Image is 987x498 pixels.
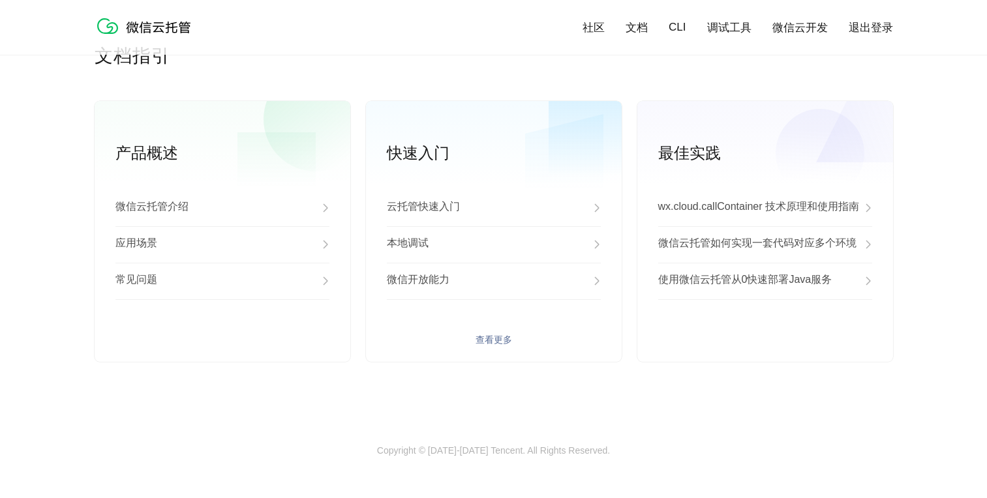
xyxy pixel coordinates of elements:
p: 产品概述 [115,143,350,164]
a: wx.cloud.callContainer 技术原理和使用指南 [658,190,872,226]
p: 快速入门 [387,143,622,164]
p: Copyright © [DATE]-[DATE] Tencent. All Rights Reserved. [377,445,610,458]
a: CLI [669,21,686,34]
a: 文档 [626,20,648,35]
a: 查看更多 [115,334,329,346]
p: 微信云托管介绍 [115,200,189,216]
a: 微信云开发 [772,20,828,35]
p: 使用微信云托管从0快速部署Java服务 [658,273,832,289]
a: 微信云托管如何实现一套代码对应多个环境 [658,226,872,263]
a: 云托管快速入门 [387,190,601,226]
a: 使用微信云托管从0快速部署Java服务 [658,263,872,299]
a: 查看更多 [658,334,872,346]
p: 文档指引 [95,44,893,70]
a: 社区 [583,20,605,35]
a: 微信开放能力 [387,263,601,299]
p: 常见问题 [115,273,157,289]
p: 本地调试 [387,237,429,252]
p: 最佳实践 [658,143,893,164]
p: wx.cloud.callContainer 技术原理和使用指南 [658,200,860,216]
p: 云托管快速入门 [387,200,460,216]
a: 应用场景 [115,226,329,263]
a: 退出登录 [849,20,893,35]
a: 本地调试 [387,226,601,263]
p: 应用场景 [115,237,157,252]
p: 微信开放能力 [387,273,449,289]
a: 微信云托管 [95,30,199,41]
a: 查看更多 [387,334,601,346]
p: 微信云托管如何实现一套代码对应多个环境 [658,237,857,252]
img: 微信云托管 [95,13,199,39]
a: 微信云托管介绍 [115,190,329,226]
a: 常见问题 [115,263,329,299]
a: 调试工具 [707,20,752,35]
